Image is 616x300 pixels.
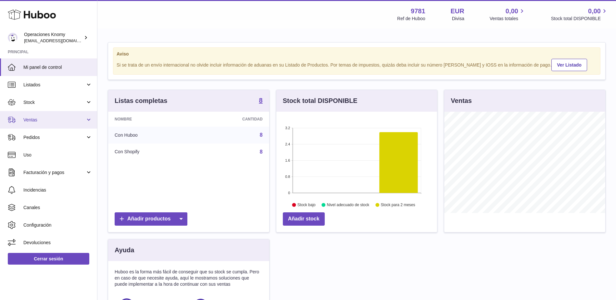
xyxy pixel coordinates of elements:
[8,33,18,43] img: operaciones@selfkit.com
[381,203,415,207] text: Stock para 2 meses
[115,246,134,255] h3: Ayuda
[451,7,464,16] strong: EUR
[260,149,263,155] a: 8
[490,16,526,22] span: Ventas totales
[283,96,358,105] h3: Stock total DISPONIBLE
[397,16,425,22] div: Ref de Huboo
[23,152,92,158] span: Uso
[24,31,82,44] div: Operaciones Knomy
[23,64,92,70] span: Mi panel de control
[327,203,370,207] text: Nivel adecuado de stock
[8,253,89,265] a: Cerrar sesión
[23,205,92,211] span: Canales
[283,212,325,226] a: Añadir stock
[285,175,290,179] text: 0.8
[23,240,92,246] span: Devoluciones
[259,97,263,105] a: 8
[506,7,518,16] span: 0,00
[108,144,194,160] td: Con Shopify
[115,269,263,287] p: Huboo es la forma más fácil de conseguir que su stock se cumpla. Pero en caso de que necesite ayu...
[24,38,95,43] span: [EMAIL_ADDRESS][DOMAIN_NAME]
[452,16,464,22] div: Divisa
[297,203,316,207] text: Stock bajo
[23,82,85,88] span: Listados
[23,222,92,228] span: Configuración
[117,51,597,57] strong: Aviso
[551,16,608,22] span: Stock total DISPONIBLE
[285,158,290,162] text: 1.6
[260,132,263,138] a: 8
[23,169,85,176] span: Facturación y pagos
[108,112,194,127] th: Nombre
[551,7,608,22] a: 0,00 Stock total DISPONIBLE
[285,142,290,146] text: 2.4
[23,134,85,141] span: Pedidos
[23,187,92,193] span: Incidencias
[259,97,263,104] strong: 8
[288,191,290,195] text: 0
[411,7,425,16] strong: 9781
[23,117,85,123] span: Ventas
[23,99,85,106] span: Stock
[108,127,194,144] td: Con Huboo
[551,59,587,71] a: Ver Listado
[117,58,597,71] div: Si se trata de un envío internacional no olvide incluir información de aduanas en su Listado de P...
[194,112,269,127] th: Cantidad
[115,96,167,105] h3: Listas completas
[115,212,187,226] a: Añadir productos
[490,7,526,22] a: 0,00 Ventas totales
[285,126,290,130] text: 3.2
[588,7,601,16] span: 0,00
[451,96,471,105] h3: Ventas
